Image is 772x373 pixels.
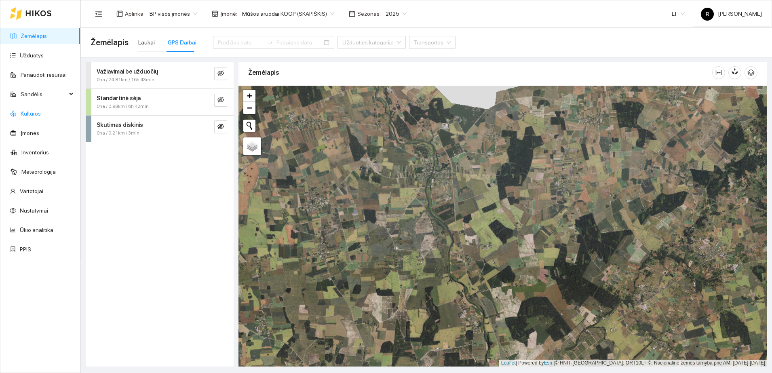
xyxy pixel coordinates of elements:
a: Panaudoti resursai [21,72,67,78]
span: LT [672,8,685,20]
a: Leaflet [501,360,516,366]
a: Užduotys [20,52,44,59]
button: Initiate a new search [243,120,255,132]
span: Sandėlis [21,86,67,102]
div: GPS Darbai [168,38,196,47]
a: Nustatymai [20,207,48,214]
span: eye-invisible [217,123,224,131]
a: Ūkio analitika [20,227,53,233]
span: menu-fold [95,10,102,17]
span: Žemėlapis [91,36,129,49]
span: | [554,360,555,366]
span: column-width [713,70,725,76]
span: eye-invisible [217,97,224,104]
a: Žemėlapis [21,33,47,39]
strong: Skutimas diskinis [97,122,143,128]
a: Įmonės [21,130,39,136]
span: swap-right [267,39,273,46]
input: Pabaigos data [276,38,322,47]
span: − [247,103,252,113]
div: | Powered by © HNIT-[GEOGRAPHIC_DATA]; ORT10LT ©, Nacionalinė žemės tarnyba prie AM, [DATE]-[DATE] [499,360,767,367]
a: Zoom out [243,102,255,114]
button: column-width [712,66,725,79]
span: Įmonė : [220,9,237,18]
span: Aplinka : [125,9,145,18]
a: Kultūros [21,110,41,117]
strong: Važiavimai be užduočių [97,68,158,75]
div: Žemėlapis [248,61,712,84]
span: 0ha / 24.81km / 16h 43min [97,76,154,84]
div: Skutimas diskinis0ha / 0.21km / 3mineye-invisible [86,116,234,142]
a: Esri [544,360,553,366]
span: eye-invisible [217,70,224,78]
button: eye-invisible [214,67,227,80]
span: layout [116,11,123,17]
span: R [706,8,709,21]
span: 2025 [386,8,407,20]
span: Sezonas : [357,9,381,18]
a: Vartotojai [20,188,43,194]
span: 0ha / 0.98km / 6h 42min [97,103,149,110]
a: Inventorius [21,149,49,156]
a: PPIS [20,246,31,253]
span: [PERSON_NAME] [701,11,762,17]
a: Zoom in [243,90,255,102]
div: Laukai [138,38,155,47]
div: Standartinė sėja0ha / 0.98km / 6h 42mineye-invisible [86,89,234,115]
span: 0ha / 0.21km / 3min [97,129,139,137]
a: Layers [243,137,261,155]
span: calendar [349,11,355,17]
span: BP visos įmonės [150,8,197,20]
span: shop [212,11,218,17]
strong: Standartinė sėja [97,95,141,101]
button: menu-fold [91,6,107,22]
button: eye-invisible [214,94,227,107]
button: eye-invisible [214,120,227,133]
span: Mūšos aruodai KOOP (SKAPIŠKIS) [242,8,334,20]
a: Meteorologija [21,169,56,175]
div: Važiavimai be užduočių0ha / 24.81km / 16h 43mineye-invisible [86,62,234,89]
span: to [267,39,273,46]
input: Pradžios data [218,38,264,47]
span: + [247,91,252,101]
